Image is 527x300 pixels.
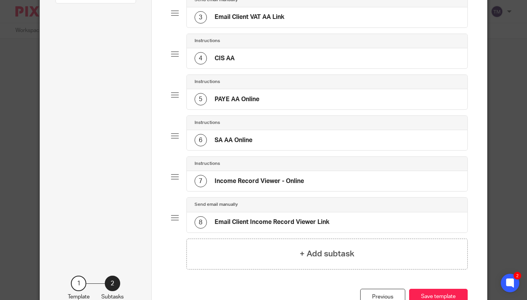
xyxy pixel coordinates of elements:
[195,161,220,167] h4: Instructions
[195,79,220,85] h4: Instructions
[195,11,207,24] div: 3
[195,52,207,64] div: 4
[215,177,304,185] h4: Income Record Viewer - Online
[195,38,220,44] h4: Instructions
[300,248,354,260] h4: + Add subtask
[195,120,220,126] h4: Instructions
[71,276,86,291] div: 1
[195,93,207,105] div: 5
[215,54,235,63] h4: CIS AA
[215,136,252,144] h4: SA AA Online
[195,216,207,229] div: 8
[105,276,120,291] div: 2
[195,134,207,146] div: 6
[215,218,329,226] h4: Email Client Income Record Viewer Link
[514,272,521,280] div: 2
[215,13,284,21] h4: Email Client VAT AA Link
[215,95,259,103] h4: PAYE AA Online
[195,202,238,208] h4: Send email manually
[195,175,207,187] div: 7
